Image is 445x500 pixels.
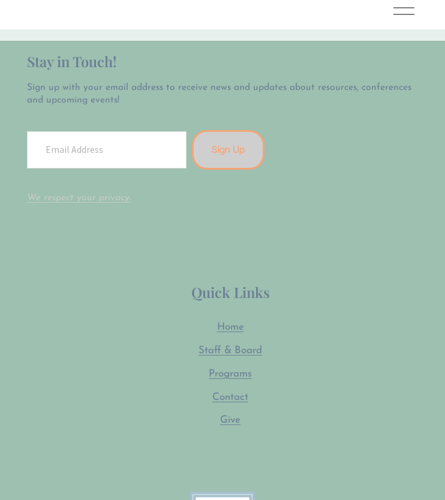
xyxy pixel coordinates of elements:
span: Give [220,415,240,425]
span: Staff & Board [199,345,262,356]
span: Sign Up [212,144,245,155]
a: Give [220,413,240,427]
a: Contact [212,390,248,405]
span: Contact [212,392,248,402]
a: Programs [209,367,252,381]
h2: Stay in Touch! [27,51,419,73]
span: Quick Links [191,282,270,302]
button: Sign Up [192,130,264,170]
a: Staff & Board [199,344,262,358]
span: Home [217,322,244,332]
a: Home [217,320,244,335]
input: Email Address [27,131,187,168]
span: Programs [209,369,252,379]
p: Sign up with your email address to receive news and updates about resources, conferences and upco... [27,82,419,108]
a: We respect your privacy. [27,193,131,203]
